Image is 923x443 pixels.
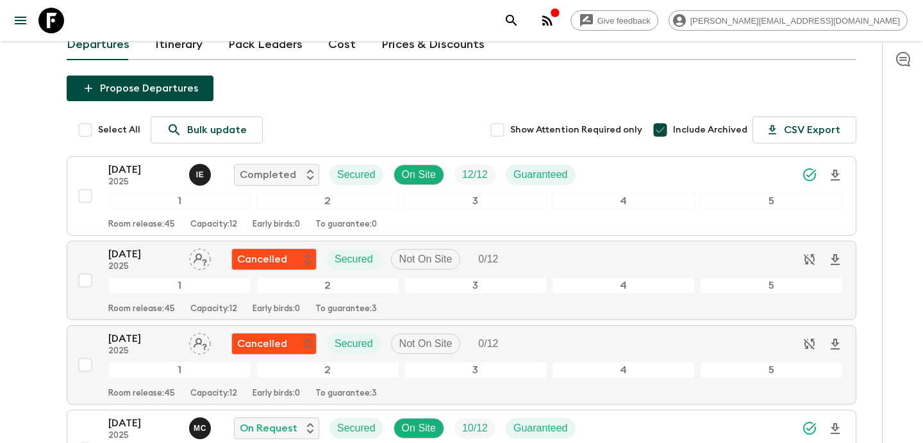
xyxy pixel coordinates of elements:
span: Show Attention Required only [510,124,642,136]
p: Early birds: 0 [253,220,300,230]
div: 2 [256,193,399,209]
p: Guaranteed [513,167,568,182]
p: [DATE] [108,246,179,262]
p: Completed [240,167,296,182]
svg: Download Onboarding [827,421,843,437]
div: Not On Site [391,249,461,270]
p: Secured [337,167,376,182]
div: 4 [552,277,695,294]
div: Secured [327,334,381,354]
a: Prices & Discounts [381,29,485,60]
p: Bulk update [187,122,247,138]
div: Secured [329,165,383,185]
svg: Download Onboarding [827,168,843,183]
span: Megan Chinworth [189,421,213,431]
svg: Synced Successfully [802,167,817,182]
p: Capacity: 12 [190,304,237,314]
div: 1 [108,362,251,378]
p: Not On Site [399,336,453,351]
div: On Site [394,165,444,185]
div: 2 [256,277,399,294]
div: 3 [404,193,547,209]
div: 5 [700,362,843,378]
a: Pack Leaders [228,29,303,60]
p: Capacity: 12 [190,389,237,399]
span: Give feedback [590,16,658,26]
p: Early birds: 0 [253,389,300,399]
div: [PERSON_NAME][EMAIL_ADDRESS][DOMAIN_NAME] [669,10,908,31]
div: 3 [404,362,547,378]
svg: Synced Successfully [802,421,817,436]
div: 3 [404,277,547,294]
svg: Download Onboarding [827,337,843,352]
p: 10 / 12 [462,421,488,436]
p: Room release: 45 [108,304,175,314]
p: [DATE] [108,415,179,431]
button: search adventures [499,8,524,33]
span: Issam El-Hadri [189,168,213,178]
p: M C [194,423,206,433]
div: Trip Fill [454,418,495,439]
svg: Download Onboarding [827,252,843,268]
div: 5 [700,277,843,294]
span: Select All [98,124,140,136]
a: Itinerary [155,29,203,60]
a: Give feedback [570,10,658,31]
a: Cost [328,29,356,60]
button: Propose Departures [67,76,213,101]
button: [DATE]2025Assign pack leaderFlash Pack cancellationSecuredNot On SiteTrip Fill12345Room release:4... [67,325,856,405]
p: 0 / 12 [478,336,498,351]
p: 0 / 12 [478,252,498,267]
span: [PERSON_NAME][EMAIL_ADDRESS][DOMAIN_NAME] [683,16,907,26]
a: Departures [67,29,129,60]
p: [DATE] [108,331,179,346]
p: On Site [402,421,436,436]
p: Not On Site [399,252,453,267]
p: Room release: 45 [108,220,175,230]
p: Secured [335,336,373,351]
div: Secured [327,249,381,270]
div: 1 [108,193,251,209]
p: Cancelled [237,336,287,351]
button: [DATE]2025Assign pack leaderFlash Pack cancellationSecuredNot On SiteTrip Fill12345Room release:4... [67,241,856,320]
div: Trip Fill [454,165,495,185]
p: Early birds: 0 [253,304,300,314]
div: Trip Fill [470,334,506,354]
div: Secured [329,418,383,439]
p: To guarantee: 0 [315,220,377,230]
p: On Request [240,421,297,436]
svg: Sync disabled - Archived departures are not synced [802,252,817,267]
div: 2 [256,362,399,378]
div: Flash Pack cancellation [231,248,317,270]
a: Bulk update [151,117,263,143]
div: Trip Fill [470,249,506,270]
p: On Site [402,167,436,182]
p: 2025 [108,346,179,357]
button: CSV Export [753,117,856,143]
div: Not On Site [391,334,461,354]
button: MC [189,417,213,439]
p: Capacity: 12 [190,220,237,230]
div: On Site [394,418,444,439]
p: [DATE] [108,162,179,177]
p: Room release: 45 [108,389,175,399]
p: To guarantee: 3 [315,304,377,314]
span: Assign pack leader [189,337,211,347]
p: Guaranteed [513,421,568,436]
p: 2025 [108,262,179,272]
p: Cancelled [237,252,287,267]
div: 1 [108,277,251,294]
p: 2025 [108,177,179,188]
p: Secured [335,252,373,267]
p: 2025 [108,431,179,441]
button: [DATE]2025Issam El-HadriCompletedSecuredOn SiteTrip FillGuaranteed12345Room release:45Capacity:12... [67,156,856,236]
button: menu [8,8,33,33]
div: Flash Pack cancellation [231,333,317,355]
p: To guarantee: 3 [315,389,377,399]
p: Secured [337,421,376,436]
span: Assign pack leader [189,252,211,262]
div: 5 [700,193,843,209]
svg: Sync disabled - Archived departures are not synced [802,336,817,351]
p: 12 / 12 [462,167,488,182]
div: 4 [552,362,695,378]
